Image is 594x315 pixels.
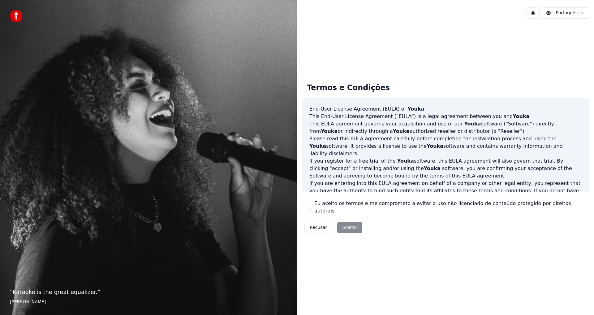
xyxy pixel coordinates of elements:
span: Youka [321,128,338,134]
p: This End-User License Agreement ("EULA") is a legal agreement between you and [309,113,582,120]
p: This EULA agreement governs your acquisition and use of our software ("Software") directly from o... [309,120,582,135]
span: Youka [427,143,443,149]
span: Youka [407,106,424,112]
h3: End-User License Agreement (EULA) of [309,105,582,113]
span: Youka [424,165,441,171]
span: Youka [309,143,326,149]
span: Youka [513,113,529,119]
img: youka [10,10,22,22]
span: Youka [464,121,481,127]
label: Eu aceito os termos e me comprometo a evitar o uso não licenciado de conteúdo protegido por direi... [314,200,584,215]
p: If you are entering into this EULA agreement on behalf of a company or other legal entity, you re... [309,180,582,209]
p: If you register for a free trial of the software, this EULA agreement will also govern that trial... [309,157,582,180]
p: Please read this EULA agreement carefully before completing the installation process and using th... [309,135,582,157]
span: Youka [393,128,410,134]
span: Youka [397,158,414,164]
button: Recusar [304,222,332,233]
div: Termos e Condições [302,78,395,98]
footer: [PERSON_NAME] [10,299,287,305]
p: “ Karaoke is the great equalizer. ” [10,288,287,296]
